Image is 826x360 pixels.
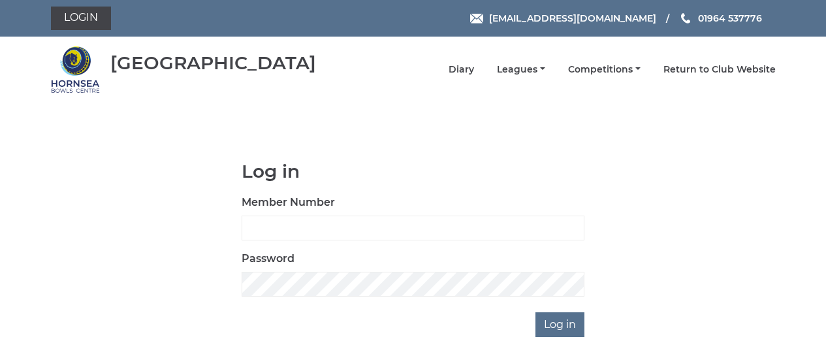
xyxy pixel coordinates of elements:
[489,12,656,24] span: [EMAIL_ADDRESS][DOMAIN_NAME]
[242,161,584,182] h1: Log in
[568,63,641,76] a: Competitions
[698,12,762,24] span: 01964 537776
[679,11,762,25] a: Phone us 01964 537776
[110,53,316,73] div: [GEOGRAPHIC_DATA]
[51,45,100,94] img: Hornsea Bowls Centre
[535,312,584,337] input: Log in
[51,7,111,30] a: Login
[681,13,690,24] img: Phone us
[242,251,294,267] label: Password
[663,63,776,76] a: Return to Club Website
[449,63,474,76] a: Diary
[497,63,545,76] a: Leagues
[242,195,335,210] label: Member Number
[470,14,483,24] img: Email
[470,11,656,25] a: Email [EMAIL_ADDRESS][DOMAIN_NAME]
